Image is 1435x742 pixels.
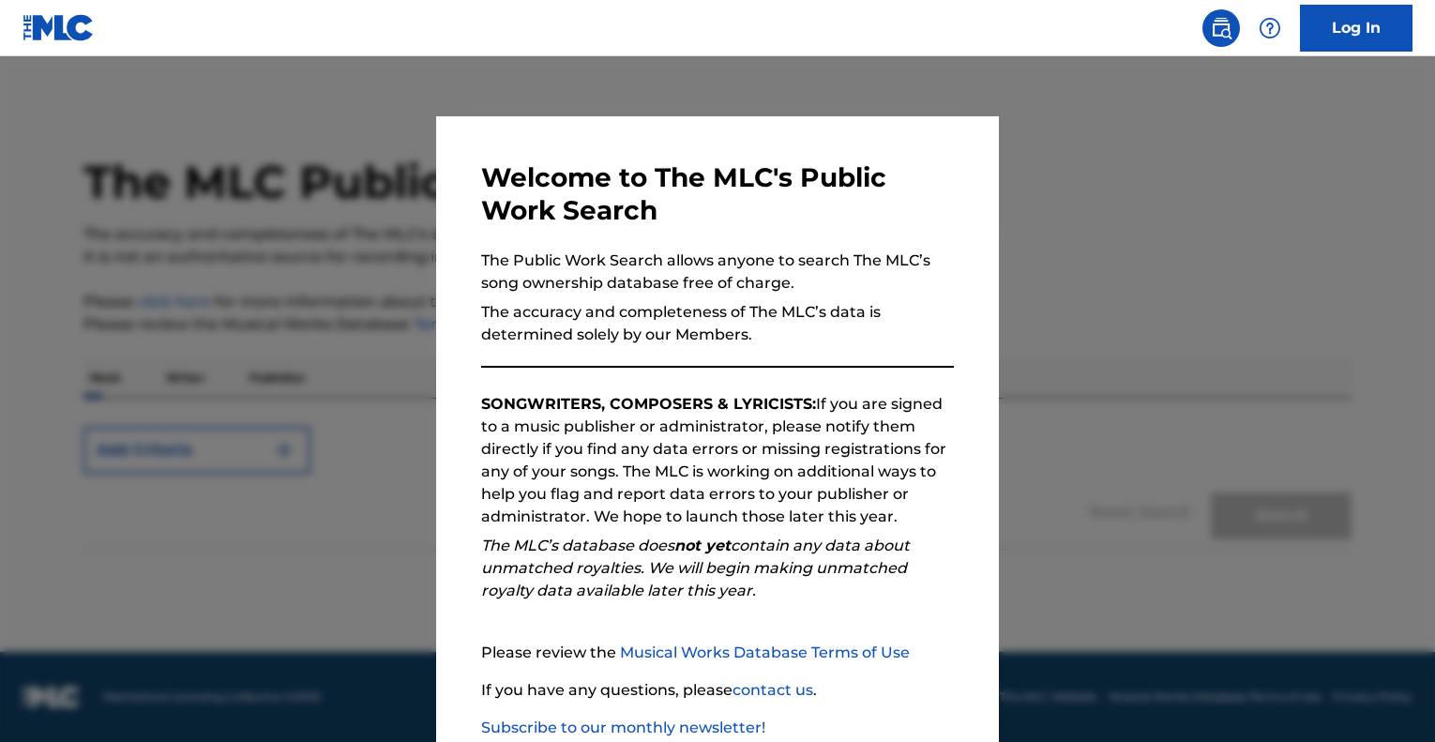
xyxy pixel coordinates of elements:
[1202,9,1240,47] a: Public Search
[733,681,813,699] a: contact us
[620,644,910,661] a: Musical Works Database Terms of Use
[481,642,954,664] p: Please review the
[481,161,954,227] h3: Welcome to The MLC's Public Work Search
[674,537,731,554] strong: not yet
[481,719,765,736] a: Subscribe to our monthly newsletter!
[481,250,954,295] p: The Public Work Search allows anyone to search The MLC’s song ownership database free of charge.
[481,537,910,599] em: The MLC’s database does contain any data about unmatched royalties. We will begin making unmatche...
[481,301,954,346] p: The accuracy and completeness of The MLC’s data is determined solely by our Members.
[1300,5,1412,52] a: Log In
[481,395,816,413] strong: SONGWRITERS, COMPOSERS & LYRICISTS:
[23,14,95,41] img: MLC Logo
[481,393,954,528] p: If you are signed to a music publisher or administrator, please notify them directly if you find ...
[1251,9,1289,47] div: Help
[1210,17,1232,39] img: search
[1259,17,1281,39] img: help
[481,679,954,702] p: If you have any questions, please .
